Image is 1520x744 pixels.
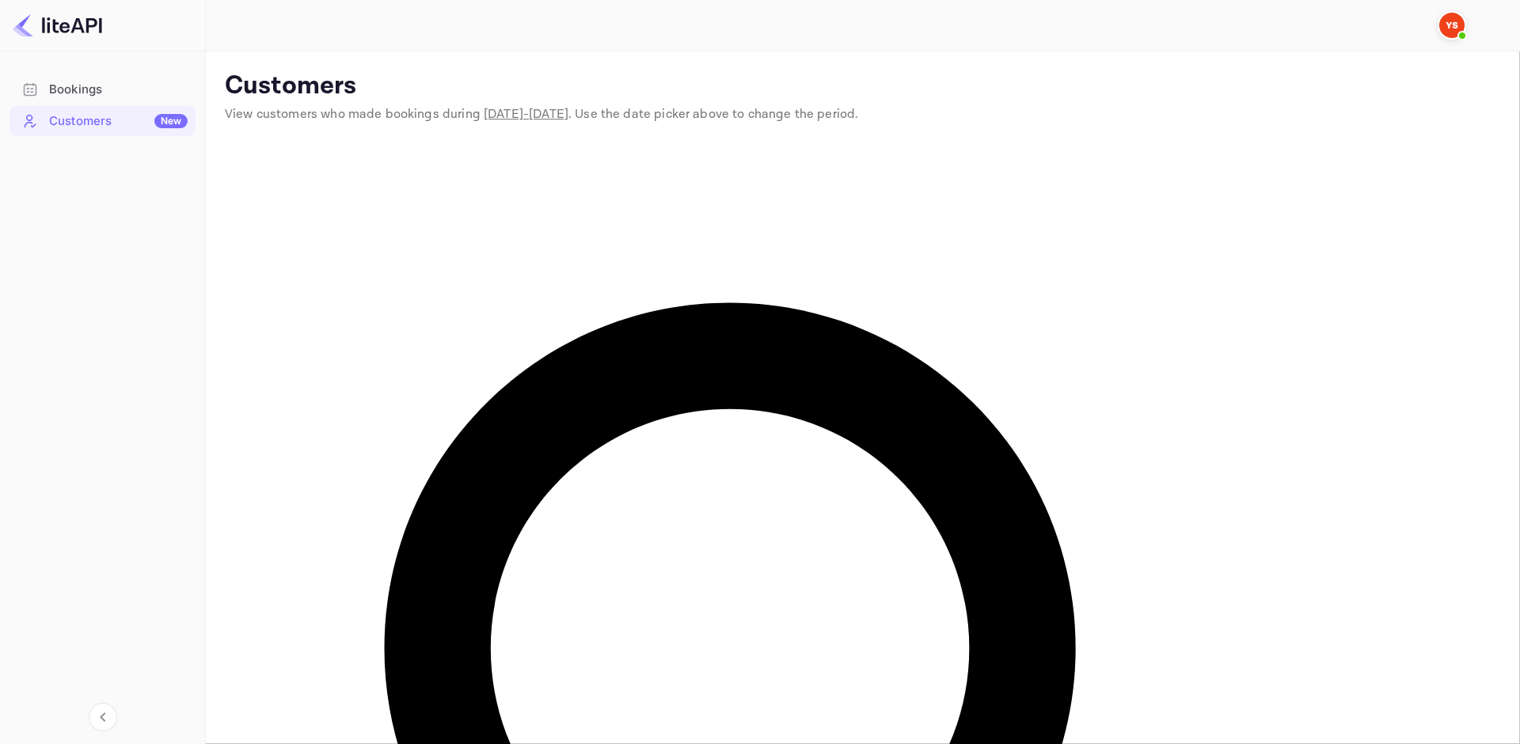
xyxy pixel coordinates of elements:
[1439,13,1465,38] img: Yandex Support
[9,74,196,105] div: Bookings
[9,106,196,137] div: CustomersNew
[13,13,102,38] img: LiteAPI logo
[89,703,117,731] button: Collapse navigation
[484,106,568,123] span: [DATE] - [DATE]
[9,106,196,135] a: CustomersNew
[154,114,188,128] div: New
[9,74,196,104] a: Bookings
[49,81,188,99] div: Bookings
[49,112,188,131] div: Customers
[225,106,858,123] span: View customers who made bookings during . Use the date picker above to change the period.
[225,70,1501,102] p: Customers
